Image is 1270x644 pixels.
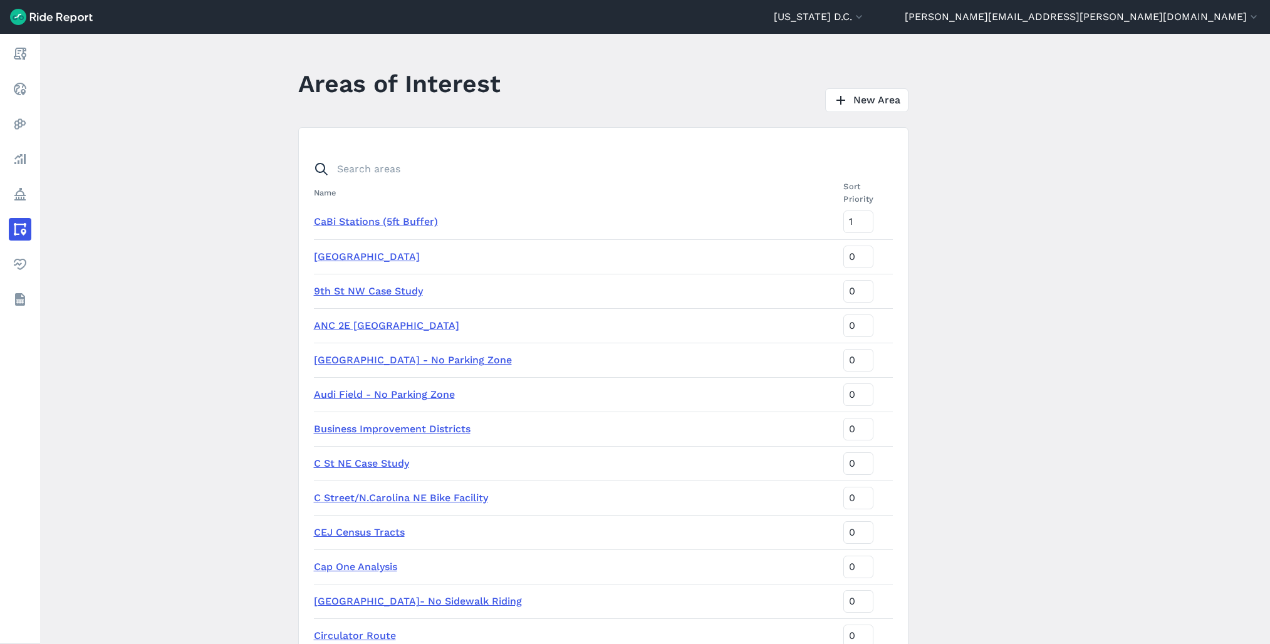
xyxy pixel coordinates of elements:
[314,180,839,205] th: Name
[838,180,892,205] th: Sort Priority
[9,113,31,135] a: Heatmaps
[9,43,31,65] a: Report
[314,251,420,262] a: [GEOGRAPHIC_DATA]
[314,492,488,504] a: C Street/N.Carolina NE Bike Facility
[314,561,397,573] a: Cap One Analysis
[314,319,459,331] a: ANC 2E [GEOGRAPHIC_DATA]
[314,630,396,641] a: Circulator Route
[314,354,512,366] a: [GEOGRAPHIC_DATA] - No Parking Zone
[9,288,31,311] a: Datasets
[314,388,455,400] a: Audi Field - No Parking Zone
[9,78,31,100] a: Realtime
[314,423,471,435] a: Business Improvement Districts
[9,183,31,205] a: Policy
[314,216,438,227] a: CaBi Stations (5ft Buffer)
[10,9,93,25] img: Ride Report
[9,148,31,170] a: Analyze
[774,9,865,24] button: [US_STATE] D.C.
[306,158,885,180] input: Search areas
[314,285,423,297] a: 9th St NW Case Study
[9,253,31,276] a: Health
[905,9,1260,24] button: [PERSON_NAME][EMAIL_ADDRESS][PERSON_NAME][DOMAIN_NAME]
[825,88,908,112] a: New Area
[314,595,522,607] a: [GEOGRAPHIC_DATA]- No Sidewalk Riding
[314,457,409,469] a: C St NE Case Study
[9,218,31,241] a: Areas
[314,526,405,538] a: CEJ Census Tracts
[298,66,501,101] h1: Areas of Interest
